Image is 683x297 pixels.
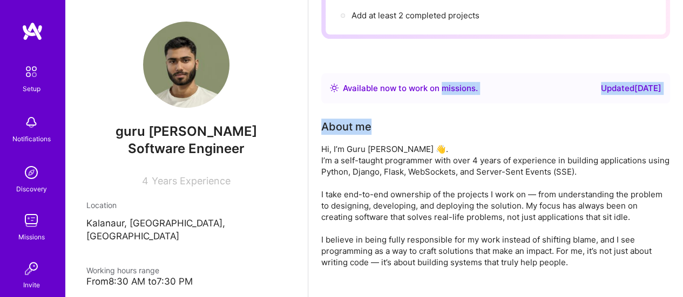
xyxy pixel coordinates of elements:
[86,123,286,140] span: guru [PERSON_NAME]
[343,82,478,95] div: Available now to work on missions .
[330,84,339,92] img: Availability
[12,133,51,144] div: Notifications
[128,141,245,156] span: Software Engineer
[18,231,45,243] div: Missions
[23,279,40,291] div: Invite
[143,22,229,108] img: User Avatar
[86,276,286,287] div: From 8:30 AM to 7:30 PM
[23,83,40,94] div: Setup
[21,162,42,183] img: discovery
[321,143,670,268] div: Hi, I’m Guru [PERSON_NAME] 👋. I’m a self-taught programmer with over 4 years of experience in bui...
[22,22,43,41] img: logo
[152,175,231,187] span: Years Experience
[21,210,42,231] img: teamwork
[21,112,42,133] img: bell
[86,199,286,211] div: Location
[351,10,479,20] span: Add at least 2 completed projects
[142,175,148,187] span: 4
[86,217,286,243] p: Kalanaur, [GEOGRAPHIC_DATA], [GEOGRAPHIC_DATA]
[86,266,159,275] span: Working hours range
[321,119,371,135] div: About me
[16,183,47,195] div: Discovery
[20,60,43,83] img: setup
[601,82,661,95] div: Updated [DATE]
[21,258,42,279] img: Invite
